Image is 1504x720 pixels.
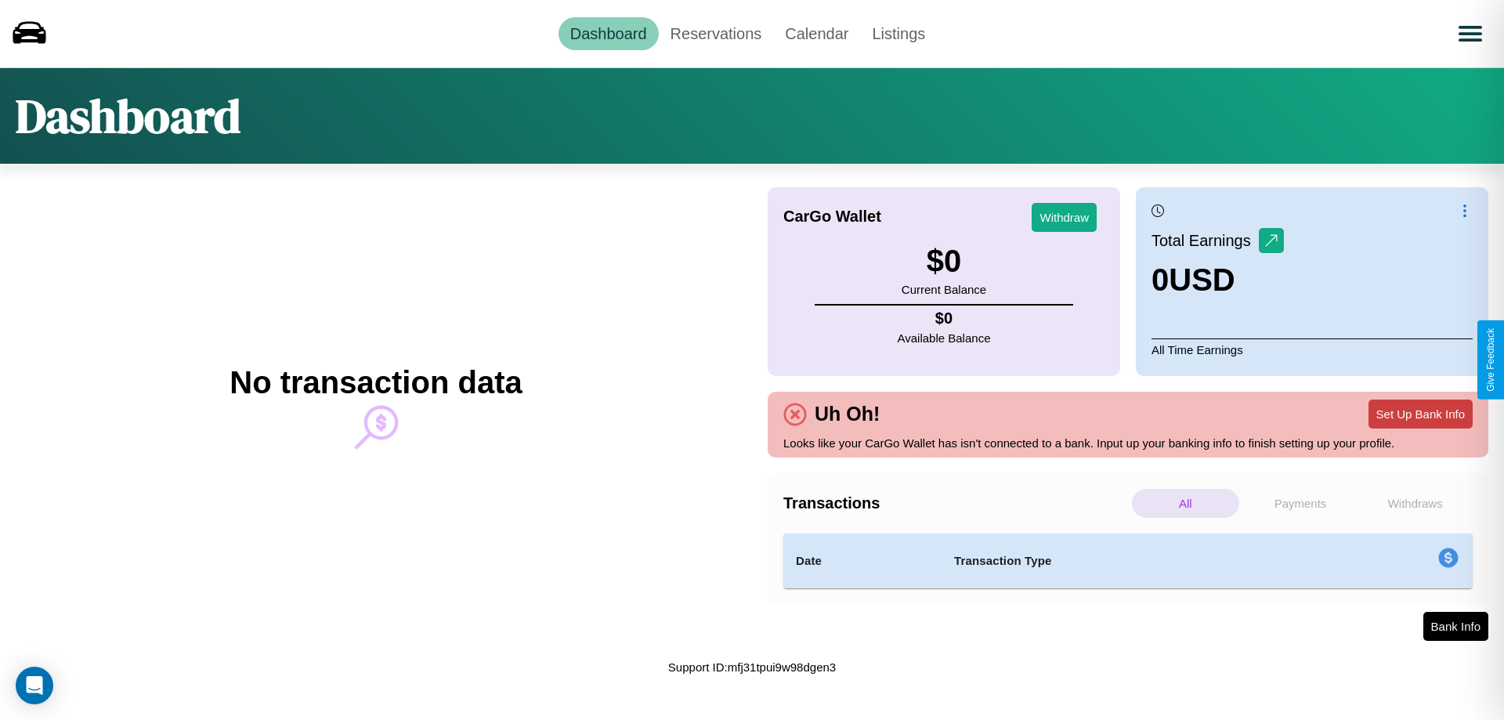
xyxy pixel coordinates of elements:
[1151,338,1473,360] p: All Time Earnings
[954,552,1310,570] h4: Transaction Type
[1151,262,1284,298] h3: 0 USD
[230,365,522,400] h2: No transaction data
[783,494,1128,512] h4: Transactions
[1368,400,1473,429] button: Set Up Bank Info
[796,552,929,570] h4: Date
[902,279,986,300] p: Current Balance
[559,17,659,50] a: Dashboard
[807,403,888,425] h4: Uh Oh!
[1151,226,1259,255] p: Total Earnings
[1247,489,1354,518] p: Payments
[1032,203,1097,232] button: Withdraw
[902,244,986,279] h3: $ 0
[898,327,991,349] p: Available Balance
[1132,489,1239,518] p: All
[1485,328,1496,392] div: Give Feedback
[773,17,860,50] a: Calendar
[659,17,774,50] a: Reservations
[16,667,53,704] div: Open Intercom Messenger
[898,309,991,327] h4: $ 0
[668,657,836,678] p: Support ID: mfj31tpui9w98dgen3
[1448,12,1492,56] button: Open menu
[783,534,1473,588] table: simple table
[860,17,937,50] a: Listings
[783,432,1473,454] p: Looks like your CarGo Wallet has isn't connected to a bank. Input up your banking info to finish ...
[783,208,881,226] h4: CarGo Wallet
[16,84,240,148] h1: Dashboard
[1361,489,1469,518] p: Withdraws
[1423,612,1488,641] button: Bank Info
